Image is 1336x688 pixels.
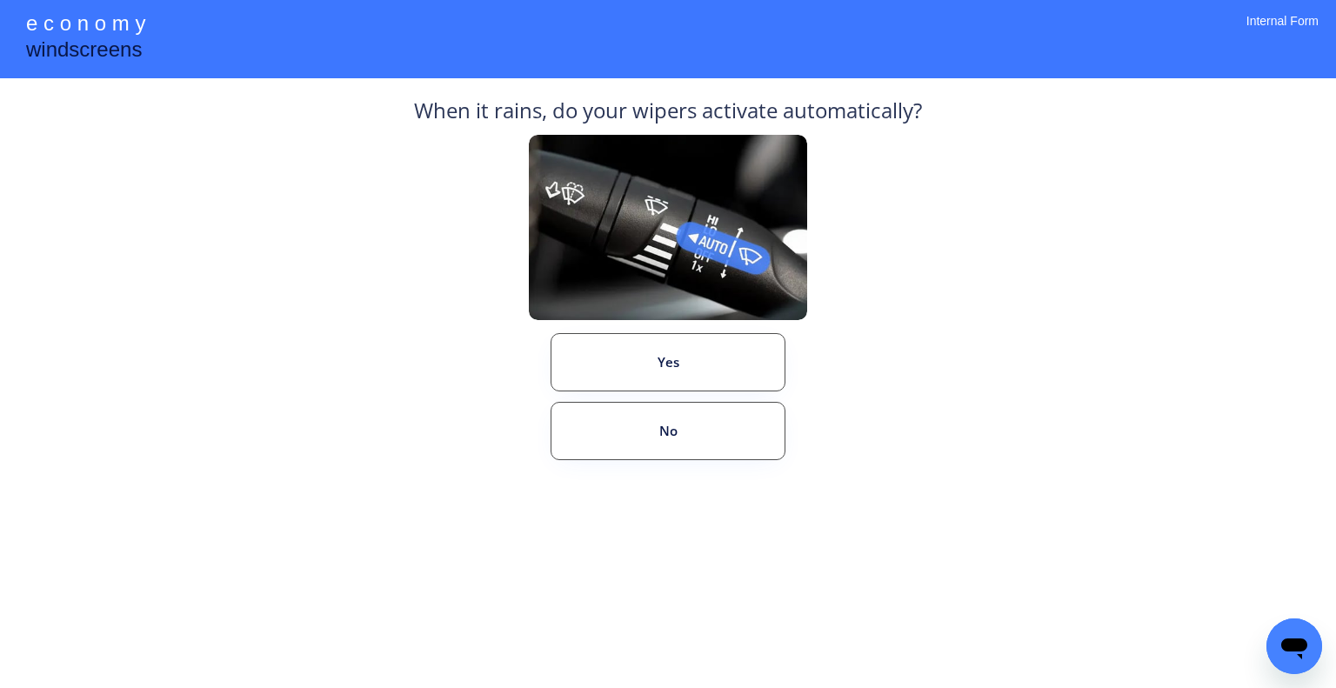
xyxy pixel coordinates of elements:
div: e c o n o m y [26,9,145,42]
iframe: Button to launch messaging window [1266,618,1322,674]
button: Yes [551,333,785,391]
div: windscreens [26,35,142,69]
img: Rain%20Sensor%20Example.png [529,135,807,320]
div: When it rains, do your wipers activate automatically? [414,96,922,135]
div: Internal Form [1246,13,1319,52]
button: No [551,402,785,460]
